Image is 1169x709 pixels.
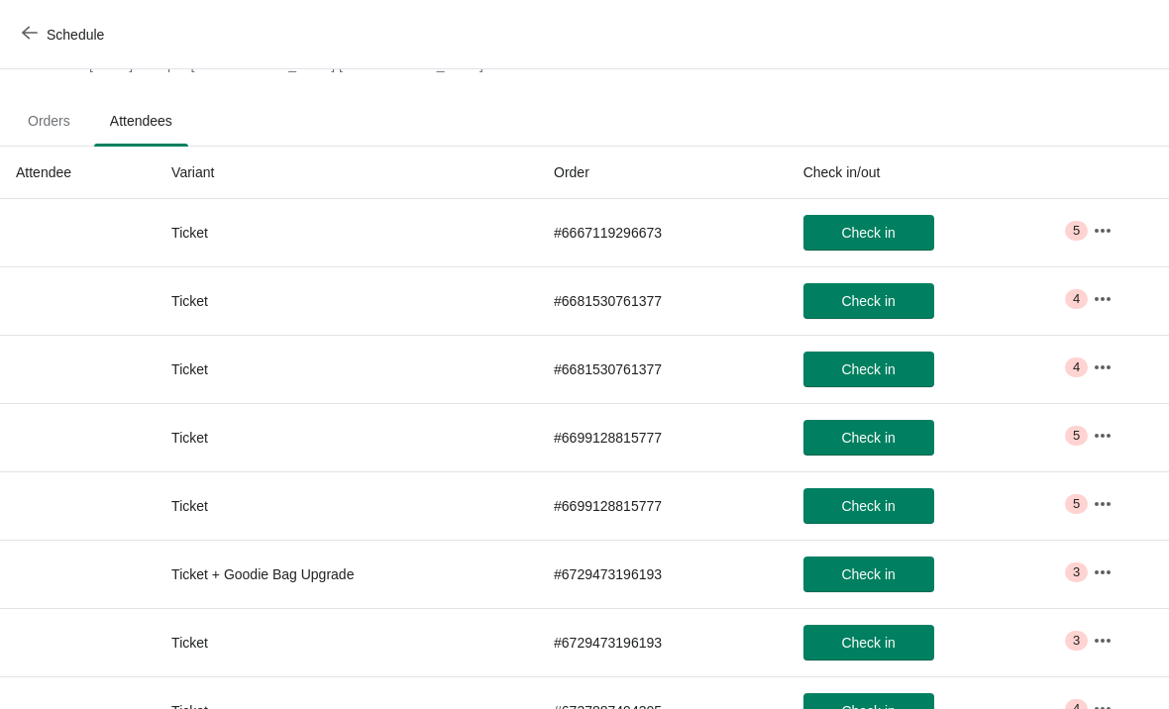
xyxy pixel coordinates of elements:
span: Check in [841,430,895,446]
span: Schedule [47,27,104,43]
th: Order [538,147,788,199]
th: Variant [156,147,538,199]
button: Schedule [10,17,120,52]
td: # 6729473196193 [538,608,788,676]
span: Check in [841,361,895,377]
td: Ticket + Goodie Bag Upgrade [156,540,538,608]
span: Orders [12,103,86,139]
td: Ticket [156,266,538,335]
td: # 6681530761377 [538,335,788,403]
span: Check in [841,566,895,582]
td: Ticket [156,608,538,676]
td: # 6699128815777 [538,403,788,471]
td: Ticket [156,471,538,540]
span: Check in [841,293,895,309]
span: Check in [841,635,895,651]
button: Check in [803,283,934,319]
td: # 6699128815777 [538,471,788,540]
td: Ticket [156,335,538,403]
span: Check in [841,498,895,514]
span: Attendees [94,103,188,139]
span: 3 [1073,633,1080,649]
span: 5 [1073,223,1080,239]
span: 3 [1073,564,1080,580]
td: # 6729473196193 [538,540,788,608]
span: Check in [841,225,895,241]
td: Ticket [156,199,538,266]
span: 5 [1073,496,1080,512]
th: Check in/out [788,147,1078,199]
button: Check in [803,352,934,387]
button: Check in [803,420,934,456]
span: 4 [1073,291,1080,307]
td: # 6667119296673 [538,199,788,266]
button: Check in [803,625,934,660]
button: Check in [803,557,934,592]
td: # 6681530761377 [538,266,788,335]
span: 4 [1073,359,1080,375]
button: Check in [803,215,934,251]
button: Check in [803,488,934,524]
td: Ticket [156,403,538,471]
span: 5 [1073,428,1080,444]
